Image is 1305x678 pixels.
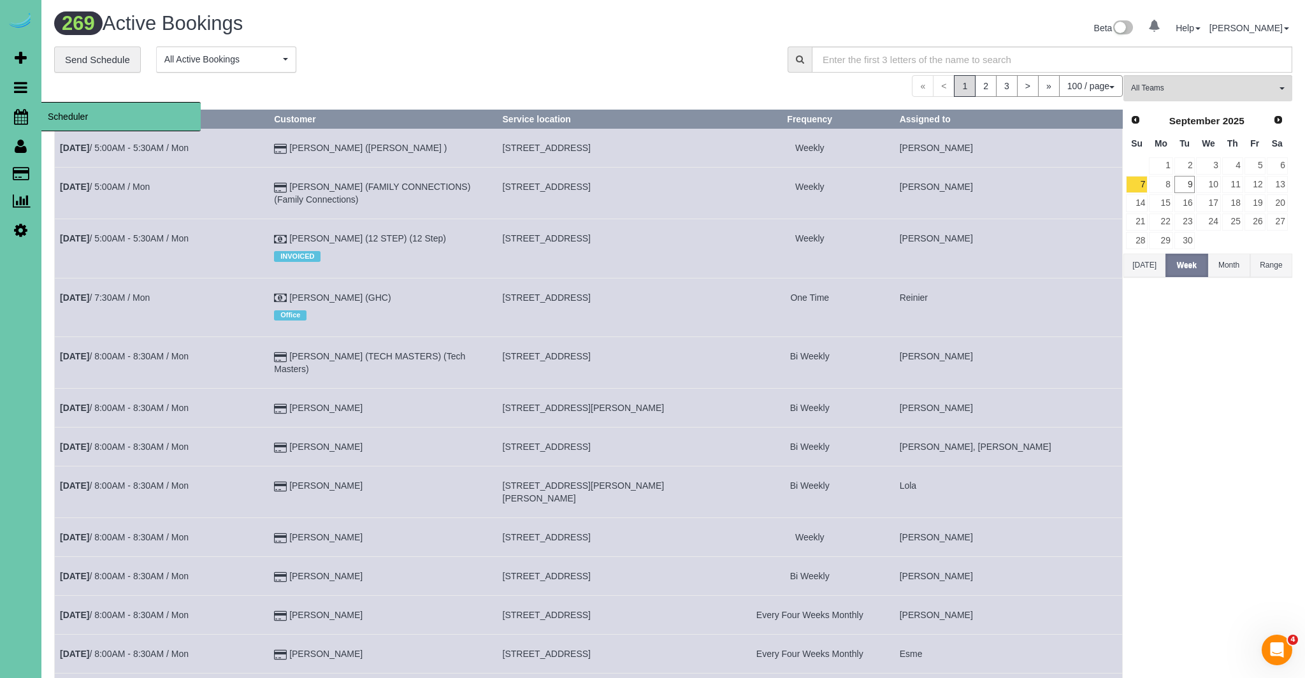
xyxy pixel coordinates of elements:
[60,610,89,620] b: [DATE]
[503,649,591,659] span: [STREET_ADDRESS]
[1288,635,1298,645] span: 4
[1269,112,1287,129] a: Next
[55,518,269,557] td: Schedule date
[1038,75,1060,97] a: »
[497,466,725,518] td: Service location
[289,532,363,542] a: [PERSON_NAME]
[497,428,725,466] td: Service location
[1059,75,1123,97] button: 100 / page
[60,292,89,303] b: [DATE]
[497,596,725,635] td: Service location
[1169,115,1220,126] span: September
[894,635,1122,674] td: Assigned to
[1196,157,1220,175] a: 3
[60,610,189,620] a: [DATE]/ 8:00AM - 8:30AM / Mon
[274,251,321,261] span: INVOICED
[8,13,33,31] a: Automaid Logo
[55,557,269,596] td: Schedule date
[269,466,497,518] td: Customer
[954,75,976,97] span: 1
[497,557,725,596] td: Service location
[60,403,89,413] b: [DATE]
[289,292,391,303] a: [PERSON_NAME] (GHC)
[269,278,497,336] td: Customer
[60,532,89,542] b: [DATE]
[60,233,189,243] a: [DATE]/ 5:00AM - 5:30AM / Mon
[1196,176,1220,193] a: 10
[60,442,189,452] a: [DATE]/ 8:00AM - 8:30AM / Mon
[503,442,591,452] span: [STREET_ADDRESS]
[274,310,306,321] span: Office
[725,557,894,596] td: Frequency
[289,143,447,153] a: [PERSON_NAME] ([PERSON_NAME] )
[497,110,725,129] th: Service location
[274,482,287,491] i: Credit Card Payment
[54,11,103,35] span: 269
[274,573,287,582] i: Credit Card Payment
[1272,138,1283,148] span: Saturday
[289,442,363,452] a: [PERSON_NAME]
[1244,176,1265,193] a: 12
[725,518,894,557] td: Frequency
[55,129,269,168] td: Schedule date
[503,351,591,361] span: [STREET_ADDRESS]
[55,389,269,428] td: Schedule date
[269,219,497,278] td: Customer
[1123,75,1292,95] ol: All Teams
[60,182,89,192] b: [DATE]
[269,337,497,389] td: Customer
[725,635,894,674] td: Frequency
[1196,194,1220,212] a: 17
[1262,635,1292,665] iframe: Intercom live chat
[164,53,280,66] span: All Active Bookings
[1209,23,1289,33] a: [PERSON_NAME]
[894,466,1122,518] td: Assigned to
[274,534,287,543] i: Credit Card Payment
[274,235,287,244] i: Check Payment
[503,233,591,243] span: [STREET_ADDRESS]
[274,184,287,192] i: Credit Card Payment
[60,532,189,542] a: [DATE]/ 8:00AM - 8:30AM / Mon
[503,532,591,542] span: [STREET_ADDRESS]
[54,13,664,34] h1: Active Bookings
[1149,176,1172,193] a: 8
[60,649,89,659] b: [DATE]
[725,466,894,518] td: Frequency
[60,442,89,452] b: [DATE]
[1126,232,1148,249] a: 28
[894,219,1122,278] td: Assigned to
[60,351,89,361] b: [DATE]
[55,337,269,389] td: Schedule date
[1126,213,1148,231] a: 21
[894,518,1122,557] td: Assigned to
[1131,83,1276,94] span: All Teams
[274,405,287,414] i: Credit Card Payment
[1126,194,1148,212] a: 14
[1267,176,1288,193] a: 13
[1196,213,1220,231] a: 24
[55,278,269,336] td: Schedule date
[894,168,1122,219] td: Assigned to
[497,389,725,428] td: Service location
[1149,213,1172,231] a: 22
[503,610,591,620] span: [STREET_ADDRESS]
[60,571,189,581] a: [DATE]/ 8:00AM - 8:30AM / Mon
[497,168,725,219] td: Service location
[1222,194,1243,212] a: 18
[289,480,363,491] a: [PERSON_NAME]
[1123,75,1292,101] button: All Teams
[725,129,894,168] td: Frequency
[1112,20,1133,37] img: New interface
[497,518,725,557] td: Service location
[503,292,591,303] span: [STREET_ADDRESS]
[725,219,894,278] td: Frequency
[55,428,269,466] td: Schedule date
[894,129,1122,168] td: Assigned to
[269,129,497,168] td: Customer
[1222,213,1243,231] a: 25
[269,428,497,466] td: Customer
[60,143,189,153] a: [DATE]/ 5:00AM - 5:30AM / Mon
[60,143,89,153] b: [DATE]
[1123,254,1165,277] button: [DATE]
[60,571,89,581] b: [DATE]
